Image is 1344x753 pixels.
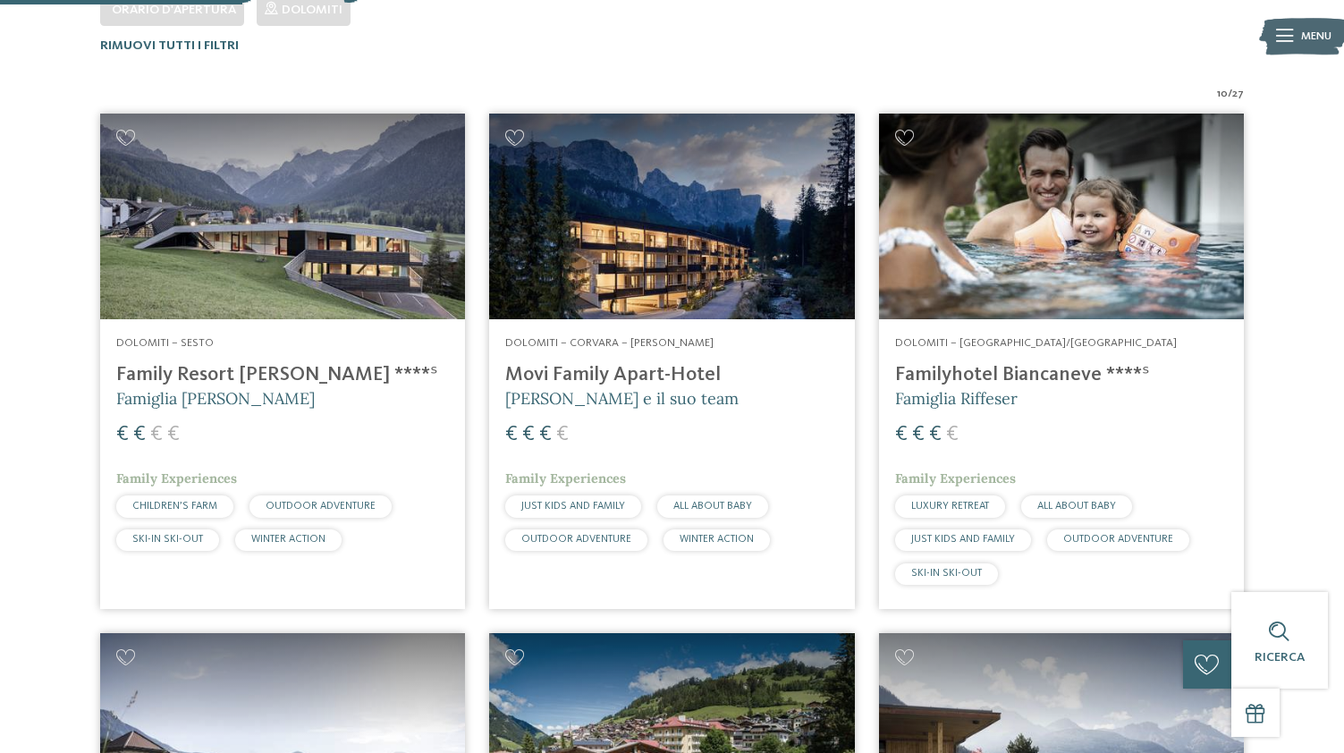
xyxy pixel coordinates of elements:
span: € [895,424,908,445]
img: Family Resort Rainer ****ˢ [100,114,465,319]
span: € [912,424,925,445]
span: JUST KIDS AND FAMILY [911,534,1015,545]
span: OUTDOOR ADVENTURE [1063,534,1173,545]
img: Cercate un hotel per famiglie? Qui troverete solo i migliori! [879,114,1244,319]
span: SKI-IN SKI-OUT [911,568,982,579]
h4: Family Resort [PERSON_NAME] ****ˢ [116,363,449,387]
span: JUST KIDS AND FAMILY [521,501,625,512]
span: Dolomiti [282,4,342,16]
span: Dolomiti – [GEOGRAPHIC_DATA]/[GEOGRAPHIC_DATA] [895,337,1177,349]
span: OUTDOOR ADVENTURE [266,501,376,512]
span: Orario d'apertura [112,4,236,16]
span: LUXURY RETREAT [911,501,989,512]
a: Cercate un hotel per famiglie? Qui troverete solo i migliori! Dolomiti – [GEOGRAPHIC_DATA]/[GEOGR... [879,114,1244,609]
span: Rimuovi tutti i filtri [100,39,239,52]
span: WINTER ACTION [680,534,754,545]
span: € [946,424,959,445]
span: Family Experiences [895,470,1016,486]
h4: Movi Family Apart-Hotel [505,363,838,387]
span: Family Experiences [116,470,237,486]
h4: Familyhotel Biancaneve ****ˢ [895,363,1228,387]
span: 10 [1217,86,1228,102]
span: SKI-IN SKI-OUT [132,534,203,545]
span: WINTER ACTION [251,534,325,545]
span: OUTDOOR ADVENTURE [521,534,631,545]
span: € [522,424,535,445]
span: Famiglia [PERSON_NAME] [116,388,315,409]
span: CHILDREN’S FARM [132,501,217,512]
span: € [150,424,163,445]
span: / [1228,86,1232,102]
a: Cercate un hotel per famiglie? Qui troverete solo i migliori! Dolomiti – Sesto Family Resort [PER... [100,114,465,609]
span: € [556,424,569,445]
span: € [133,424,146,445]
a: Cercate un hotel per famiglie? Qui troverete solo i migliori! Dolomiti – Corvara – [PERSON_NAME] ... [489,114,854,609]
span: Dolomiti – Corvara – [PERSON_NAME] [505,337,714,349]
span: ALL ABOUT BABY [673,501,752,512]
span: Dolomiti – Sesto [116,337,214,349]
span: [PERSON_NAME] e il suo team [505,388,739,409]
span: € [505,424,518,445]
span: € [116,424,129,445]
img: Cercate un hotel per famiglie? Qui troverete solo i migliori! [489,114,854,319]
span: Ricerca [1255,651,1305,664]
span: € [539,424,552,445]
span: € [929,424,942,445]
span: Family Experiences [505,470,626,486]
span: Famiglia Riffeser [895,388,1018,409]
span: 27 [1232,86,1244,102]
span: ALL ABOUT BABY [1037,501,1116,512]
span: € [167,424,180,445]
